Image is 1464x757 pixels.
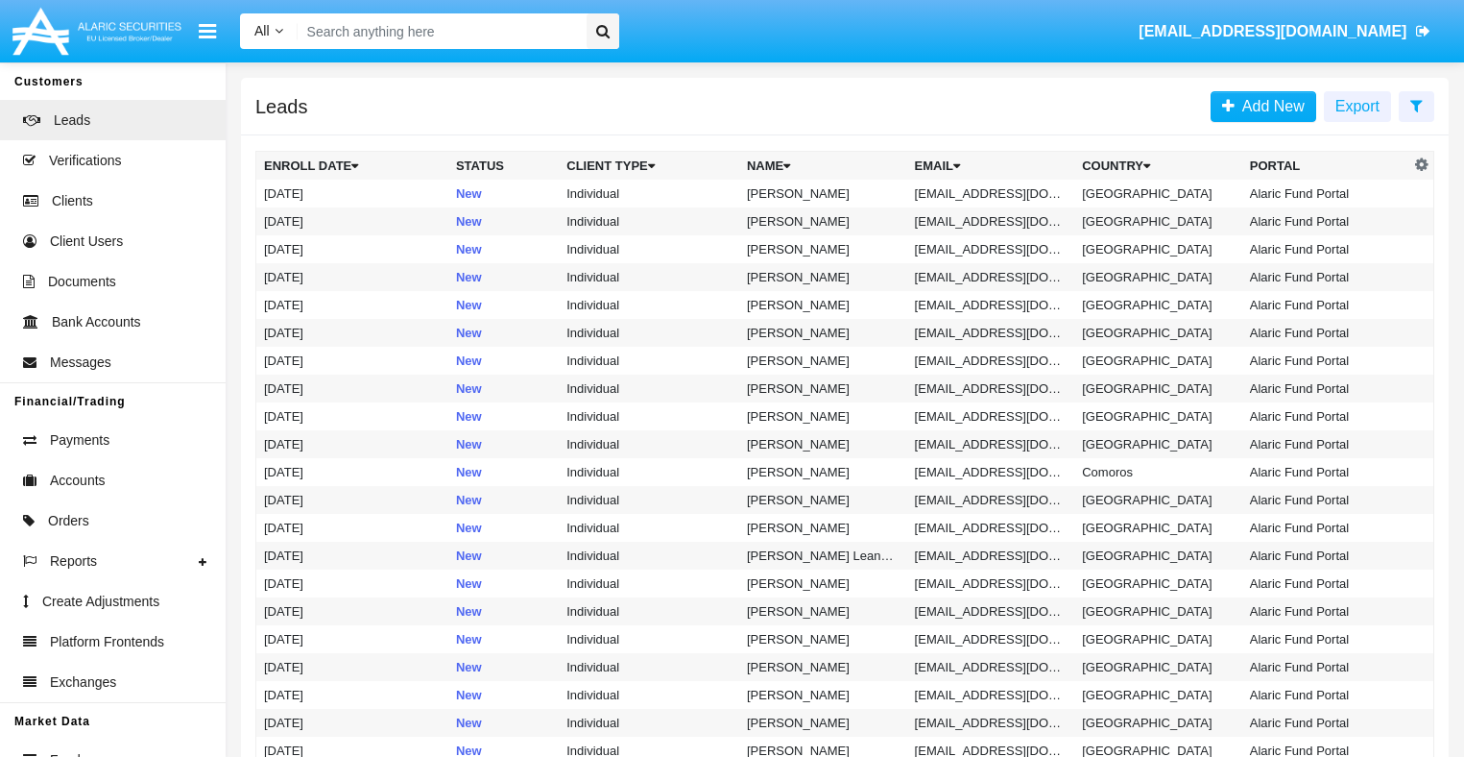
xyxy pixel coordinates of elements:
[1335,98,1380,114] span: Export
[907,709,1075,737] td: [EMAIL_ADDRESS][DOMAIN_NAME]
[256,542,448,570] td: [DATE]
[1242,458,1410,486] td: Alaric Fund Portal
[448,458,559,486] td: New
[1074,235,1242,263] td: [GEOGRAPHIC_DATA]
[907,430,1075,458] td: [EMAIL_ADDRESS][DOMAIN_NAME]
[559,570,739,598] td: Individual
[52,312,141,332] span: Bank Accounts
[739,514,907,542] td: [PERSON_NAME]
[448,208,559,235] td: New
[1074,514,1242,542] td: [GEOGRAPHIC_DATA]
[907,625,1075,653] td: [EMAIL_ADDRESS][DOMAIN_NAME]
[739,319,907,347] td: [PERSON_NAME]
[1242,653,1410,681] td: Alaric Fund Portal
[448,653,559,681] td: New
[448,319,559,347] td: New
[1242,514,1410,542] td: Alaric Fund Portal
[739,709,907,737] td: [PERSON_NAME]
[240,21,298,41] a: All
[1242,486,1410,514] td: Alaric Fund Portal
[1074,403,1242,430] td: [GEOGRAPHIC_DATA]
[559,180,739,208] td: Individual
[1074,180,1242,208] td: [GEOGRAPHIC_DATA]
[1242,291,1410,319] td: Alaric Fund Portal
[50,232,123,252] span: Client Users
[255,99,308,114] h5: Leads
[739,375,907,403] td: [PERSON_NAME]
[50,632,164,652] span: Platform Frontends
[49,151,121,171] span: Verifications
[448,375,559,403] td: New
[559,319,739,347] td: Individual
[448,291,559,319] td: New
[739,235,907,263] td: [PERSON_NAME]
[739,180,907,208] td: [PERSON_NAME]
[50,353,111,373] span: Messages
[559,375,739,403] td: Individual
[1242,570,1410,598] td: Alaric Fund Portal
[907,347,1075,375] td: [EMAIL_ADDRESS][DOMAIN_NAME]
[559,598,739,625] td: Individual
[448,180,559,208] td: New
[50,672,116,693] span: Exchanges
[1074,319,1242,347] td: [GEOGRAPHIC_DATA]
[1074,653,1242,681] td: [GEOGRAPHIC_DATA]
[559,347,739,375] td: Individual
[448,152,559,181] th: Status
[448,709,559,737] td: New
[559,653,739,681] td: Individual
[256,152,448,181] th: Enroll Date
[739,208,907,235] td: [PERSON_NAME]
[448,403,559,430] td: New
[907,403,1075,430] td: [EMAIL_ADDRESS][DOMAIN_NAME]
[256,430,448,458] td: [DATE]
[1242,319,1410,347] td: Alaric Fund Portal
[1074,263,1242,291] td: [GEOGRAPHIC_DATA]
[48,272,116,292] span: Documents
[739,542,907,570] td: [PERSON_NAME] Leannon
[1074,598,1242,625] td: [GEOGRAPHIC_DATA]
[256,208,448,235] td: [DATE]
[739,625,907,653] td: [PERSON_NAME]
[907,681,1075,709] td: [EMAIL_ADDRESS][DOMAIN_NAME]
[256,291,448,319] td: [DATE]
[256,709,448,737] td: [DATE]
[448,570,559,598] td: New
[1242,709,1410,737] td: Alaric Fund Portal
[739,598,907,625] td: [PERSON_NAME]
[1211,91,1316,122] a: Add New
[256,347,448,375] td: [DATE]
[907,235,1075,263] td: [EMAIL_ADDRESS][DOMAIN_NAME]
[1242,347,1410,375] td: Alaric Fund Portal
[907,653,1075,681] td: [EMAIL_ADDRESS][DOMAIN_NAME]
[448,486,559,514] td: New
[1242,208,1410,235] td: Alaric Fund Portal
[907,486,1075,514] td: [EMAIL_ADDRESS][DOMAIN_NAME]
[907,152,1075,181] th: Email
[1242,263,1410,291] td: Alaric Fund Portal
[256,263,448,291] td: [DATE]
[256,570,448,598] td: [DATE]
[739,486,907,514] td: [PERSON_NAME]
[1242,235,1410,263] td: Alaric Fund Portal
[739,653,907,681] td: [PERSON_NAME]
[256,681,448,709] td: [DATE]
[559,208,739,235] td: Individual
[1324,91,1391,122] button: Export
[559,152,739,181] th: Client Type
[256,653,448,681] td: [DATE]
[448,235,559,263] td: New
[739,681,907,709] td: [PERSON_NAME]
[1074,709,1242,737] td: [GEOGRAPHIC_DATA]
[907,598,1075,625] td: [EMAIL_ADDRESS][DOMAIN_NAME]
[739,347,907,375] td: [PERSON_NAME]
[907,458,1075,486] td: [EMAIL_ADDRESS][DOMAIN_NAME]
[10,3,184,60] img: Logo image
[559,291,739,319] td: Individual
[1074,625,1242,653] td: [GEOGRAPHIC_DATA]
[559,486,739,514] td: Individual
[50,551,97,572] span: Reports
[907,514,1075,542] td: [EMAIL_ADDRESS][DOMAIN_NAME]
[559,681,739,709] td: Individual
[54,110,90,131] span: Leads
